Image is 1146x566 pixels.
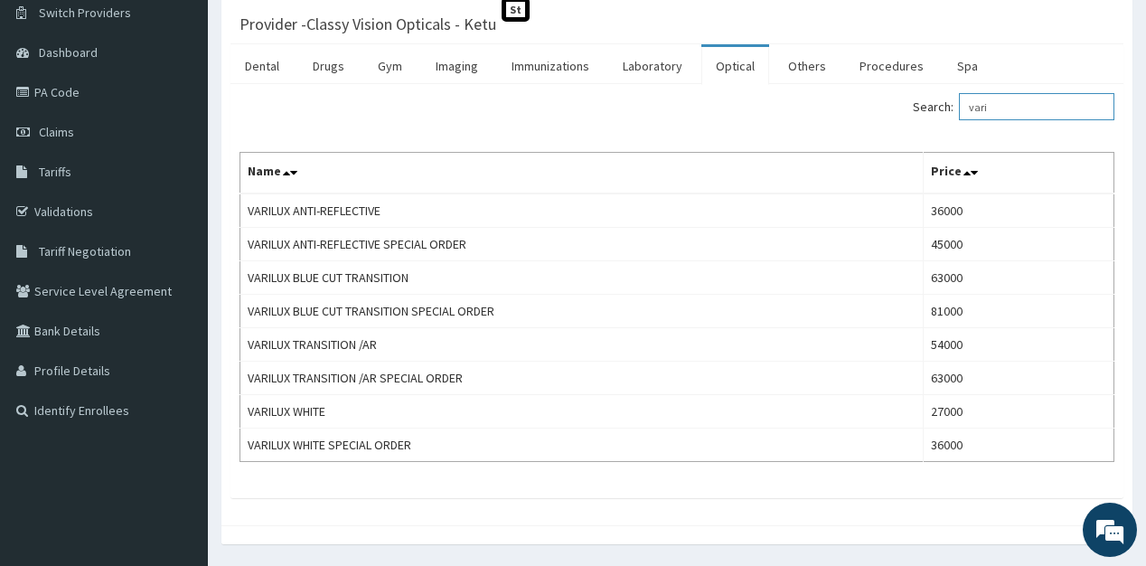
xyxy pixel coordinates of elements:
[240,295,924,328] td: VARILUX BLUE CUT TRANSITION SPECIAL ORDER
[363,47,417,85] a: Gym
[39,5,131,21] span: Switch Providers
[39,243,131,259] span: Tariff Negotiation
[923,228,1113,261] td: 45000
[421,47,493,85] a: Imaging
[923,193,1113,228] td: 36000
[9,375,344,439] textarea: Type your message and hit 'Enter'
[923,395,1113,429] td: 27000
[240,328,924,362] td: VARILUX TRANSITION /AR
[959,93,1114,120] input: Search:
[240,228,924,261] td: VARILUX ANTI-REFLECTIVE SPECIAL ORDER
[923,429,1113,462] td: 36000
[845,47,938,85] a: Procedures
[923,362,1113,395] td: 63000
[608,47,697,85] a: Laboratory
[923,153,1113,194] th: Price
[240,362,924,395] td: VARILUX TRANSITION /AR SPECIAL ORDER
[105,168,249,351] span: We're online!
[240,153,924,194] th: Name
[39,164,71,180] span: Tariffs
[33,90,73,136] img: d_794563401_company_1708531726252_794563401
[240,16,496,33] h3: Provider - Classy Vision Opticals - Ketu
[94,101,304,125] div: Chat with us now
[298,47,359,85] a: Drugs
[913,93,1114,120] label: Search:
[240,193,924,228] td: VARILUX ANTI-REFLECTIVE
[923,261,1113,295] td: 63000
[230,47,294,85] a: Dental
[296,9,340,52] div: Minimize live chat window
[774,47,841,85] a: Others
[923,328,1113,362] td: 54000
[240,261,924,295] td: VARILUX BLUE CUT TRANSITION
[39,124,74,140] span: Claims
[240,395,924,429] td: VARILUX WHITE
[497,47,604,85] a: Immunizations
[923,295,1113,328] td: 81000
[240,429,924,462] td: VARILUX WHITE SPECIAL ORDER
[701,47,769,85] a: Optical
[943,47,992,85] a: Spa
[39,44,98,61] span: Dashboard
